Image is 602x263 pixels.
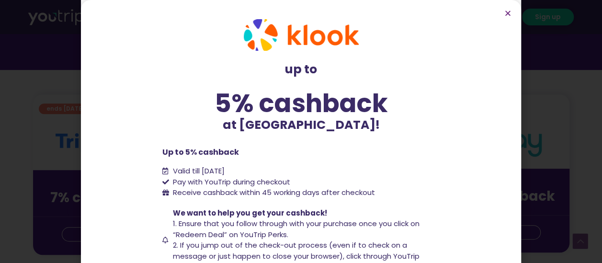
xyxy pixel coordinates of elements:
[170,187,375,198] span: Receive cashback within 45 working days after checkout
[173,208,327,218] span: We want to help you get your cashback!
[504,10,511,17] a: Close
[162,147,440,158] p: Up to 5% cashback
[173,218,420,240] span: 1. Ensure that you follow through with your purchase once you click on “Redeem Deal” on YouTrip P...
[170,166,225,177] span: Valid till [DATE]
[170,177,290,188] span: Pay with YouTrip during checkout
[162,116,440,134] p: at [GEOGRAPHIC_DATA]!
[162,91,440,116] div: 5% cashback
[162,60,440,79] p: up to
